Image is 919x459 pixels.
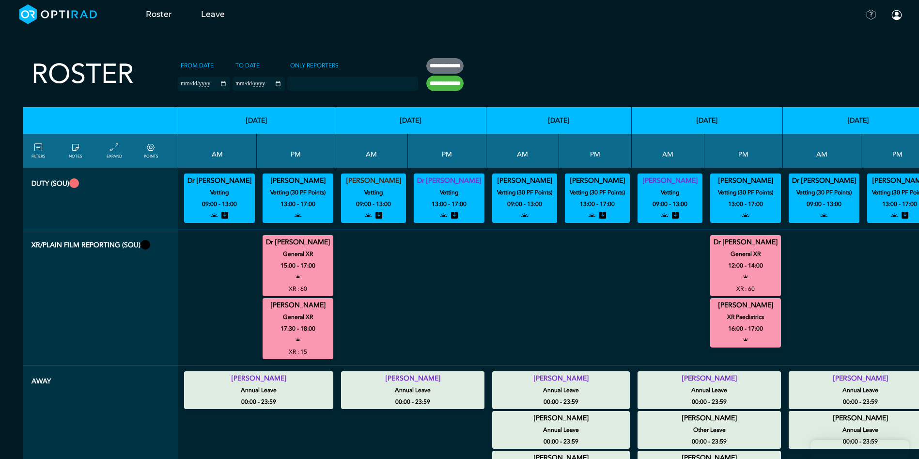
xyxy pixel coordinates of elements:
[288,78,337,87] input: null
[783,134,861,168] th: AM
[736,283,755,295] small: XR : 60
[638,411,781,449] div: Other Leave 00:00 - 23:59
[565,174,630,223] div: Vetting (30 PF Points) 13:00 - 17:00
[365,210,372,222] i: open to allocation
[638,174,702,223] div: Vetting 09:00 - 13:00
[639,412,779,424] summary: [PERSON_NAME]
[335,134,408,168] th: AM
[492,371,630,409] div: Annual Leave 00:00 - 23:59
[633,384,785,396] small: Annual Leave
[186,175,253,187] summary: Dr [PERSON_NAME]
[559,134,632,168] th: PM
[728,323,763,334] small: 16:00 - 17:00
[728,198,763,210] small: 13:00 - 17:00
[280,323,315,334] small: 17:30 - 18:00
[295,210,301,222] i: open to allocation
[343,175,405,187] summary: [PERSON_NAME]
[710,298,781,348] div: XR Paediatrics 16:00 - 17:00
[211,210,218,222] i: open to allocation
[633,424,785,436] small: Other Leave
[742,271,749,283] i: open to allocation
[486,107,632,134] th: [DATE]
[706,311,785,323] small: XR Paediatrics
[432,198,467,210] small: 13:00 - 17:00
[408,134,486,168] th: PM
[375,210,382,222] i: stored entry
[507,198,542,210] small: 09:00 - 13:00
[23,229,178,365] th: XR/Plain Film Reporting (SOU)
[821,210,827,222] i: open to allocation
[295,271,301,283] i: open to allocation
[882,198,917,210] small: 13:00 - 17:00
[263,235,333,296] div: General XR 15:00 - 17:00
[706,187,785,198] small: Vetting (30 PF Points)
[710,174,781,223] div: Vetting (30 PF Points) 13:00 - 17:00
[341,371,484,409] div: Annual Leave 00:00 - 23:59
[440,210,447,222] i: open to allocation
[633,187,707,198] small: Vetting
[488,187,561,198] small: Vetting (30 PF Points)
[706,248,785,260] small: General XR
[494,412,628,424] summary: [PERSON_NAME]
[638,371,781,409] div: Annual Leave 00:00 - 23:59
[343,373,483,384] summary: [PERSON_NAME]
[31,142,45,159] a: FILTERS
[280,198,315,210] small: 13:00 - 17:00
[337,187,410,198] small: Vetting
[289,346,307,358] small: XR : 15
[233,58,263,73] label: To date
[69,142,82,159] a: show/hide notes
[902,210,908,222] i: stored entry
[639,175,701,187] summary: [PERSON_NAME]
[712,237,779,248] summary: Dr [PERSON_NAME]
[280,260,315,271] small: 15:00 - 17:00
[263,298,333,359] div: General XR 17:30 - 18:00
[589,210,595,222] i: open to allocation
[843,436,878,447] small: 00:00 - 23:59
[544,396,578,408] small: 00:00 - 23:59
[180,384,338,396] small: Annual Leave
[742,334,749,346] i: open to allocation
[580,198,615,210] small: 13:00 - 17:00
[742,210,749,222] i: open to allocation
[409,187,489,198] small: Vetting
[258,187,338,198] small: Vetting (30 PF Points)
[599,210,606,222] i: stored entry
[257,134,335,168] th: PM
[221,210,228,222] i: stored entry
[264,175,332,187] summary: [PERSON_NAME]
[184,174,255,223] div: Vetting 09:00 - 13:00
[178,58,217,73] label: From date
[184,371,333,409] div: Annual Leave 00:00 - 23:59
[287,58,342,73] label: Only Reporters
[494,175,556,187] summary: [PERSON_NAME]
[356,198,391,210] small: 09:00 - 13:00
[544,436,578,447] small: 00:00 - 23:59
[653,198,687,210] small: 09:00 - 13:00
[712,300,779,311] summary: [PERSON_NAME]
[566,175,628,187] summary: [PERSON_NAME]
[144,142,158,159] a: collapse/expand expected points
[843,396,878,408] small: 00:00 - 23:59
[728,260,763,271] small: 12:00 - 14:00
[639,373,779,384] summary: [PERSON_NAME]
[23,168,178,229] th: Duty (SOU)
[451,210,458,222] i: stored entry
[492,411,630,449] div: Annual Leave 00:00 - 23:59
[704,134,783,168] th: PM
[178,107,335,134] th: [DATE]
[492,174,557,223] div: Vetting (30 PF Points) 09:00 - 13:00
[395,396,430,408] small: 00:00 - 23:59
[891,210,898,222] i: open to allocation
[692,396,727,408] small: 00:00 - 23:59
[289,283,307,295] small: XR : 60
[692,436,727,447] small: 00:00 - 23:59
[295,334,301,346] i: open to allocation
[335,107,486,134] th: [DATE]
[337,384,489,396] small: Annual Leave
[661,210,668,222] i: open to allocation
[415,175,483,187] summary: Dr [PERSON_NAME]
[202,198,237,210] small: 09:00 - 13:00
[178,134,257,168] th: AM
[264,237,332,248] summary: Dr [PERSON_NAME]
